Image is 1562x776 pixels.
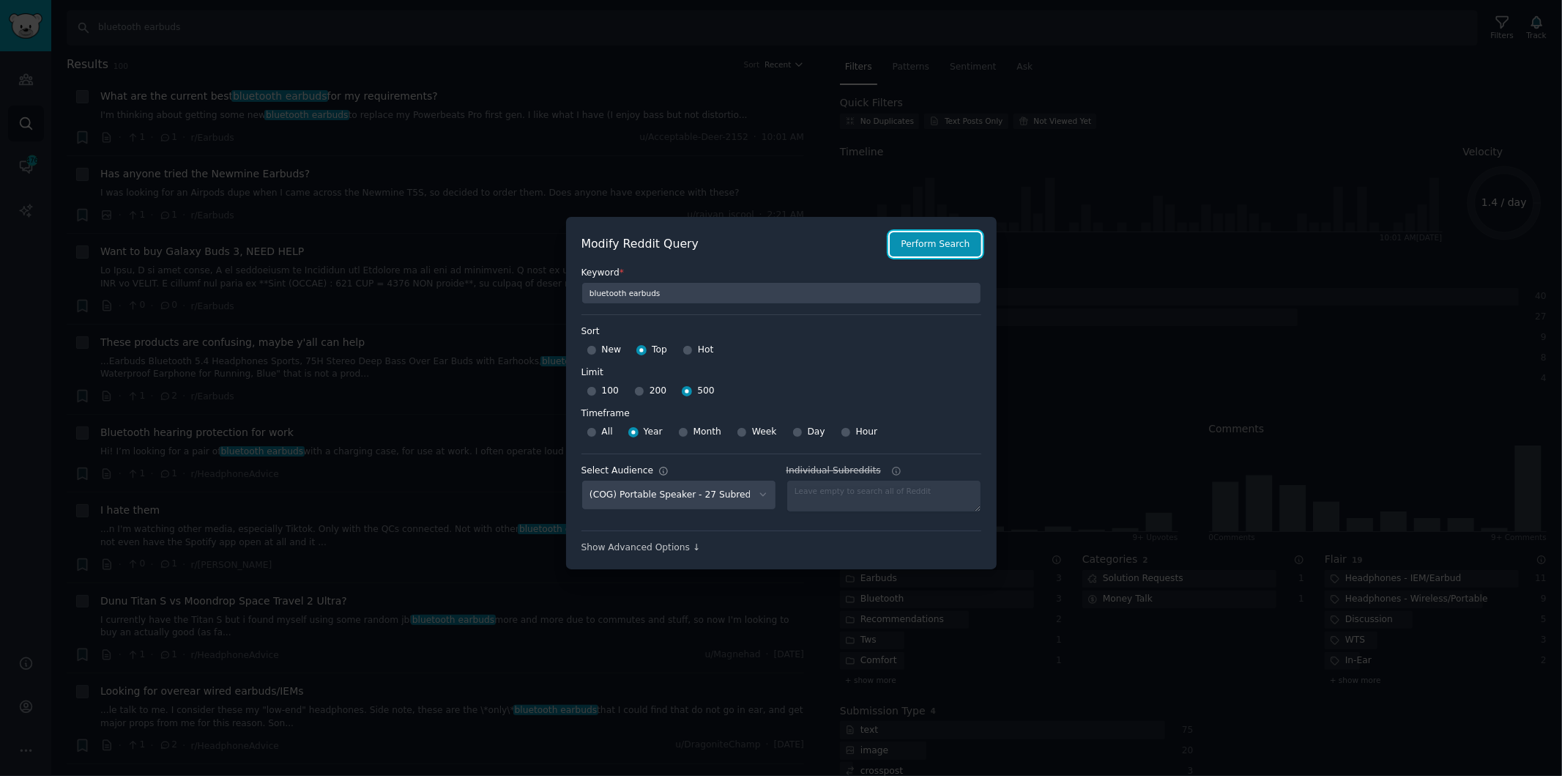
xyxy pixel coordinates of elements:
span: Week [752,426,777,439]
label: Timeframe [581,402,981,421]
label: Sort [581,325,981,339]
div: Select Audience [581,465,654,478]
div: Show Advanced Options ↓ [581,542,981,555]
span: Month [693,426,721,439]
input: Keyword to search on Reddit [581,282,981,304]
span: All [602,426,613,439]
span: Day [808,426,825,439]
label: Keyword [581,267,981,280]
span: 100 [602,385,619,398]
span: Hot [698,344,714,357]
div: Limit [581,366,603,380]
span: Hour [856,426,878,439]
span: 500 [697,385,714,398]
span: Top [652,344,667,357]
span: Year [644,426,663,439]
button: Perform Search [890,232,981,257]
span: 200 [650,385,666,398]
h2: Modify Reddit Query [581,235,882,254]
span: New [602,344,622,357]
label: Individual Subreddits [786,465,981,478]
